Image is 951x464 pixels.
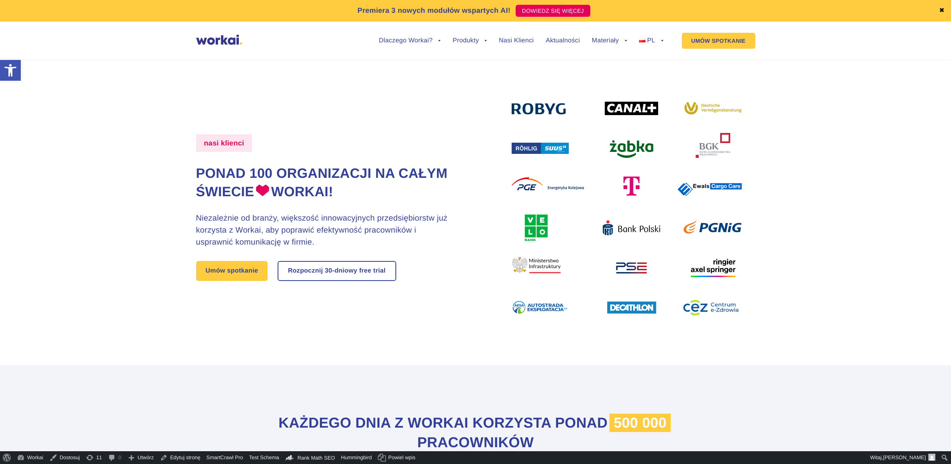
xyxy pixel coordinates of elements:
span: [PERSON_NAME] [883,454,926,460]
span: 11 [96,451,102,464]
a: Test Schema [246,451,282,464]
a: Workai [14,451,46,464]
label: nasi klienci [196,134,252,152]
span: Utwórz [138,451,154,464]
h3: Niezależnie od branży, większość innowacyjnych przedsiębiorstw już korzysta z Workai, aby poprawi... [196,212,453,248]
a: SmartCrawl Pro [204,451,246,464]
a: Nasi Klienci [499,38,534,44]
a: Rozpocznij 30-dniowy free trial [278,262,395,280]
h1: Ponad 100 organizacji na całym świecie Workai! [196,165,453,201]
p: Premiera 3 nowych modułów wspartych AI! [357,5,510,16]
a: Edytuj stronę [157,451,204,464]
img: heart.png [256,184,269,196]
a: DOWIEDZ SIĘ WIĘCEJ [516,5,590,17]
span: 500 000 [610,414,670,432]
a: ✖ [939,8,945,14]
span: Powiel wpis [388,451,415,464]
a: Dostosuj [46,451,83,464]
a: Produkty [453,38,487,44]
a: Hummingbird [338,451,375,464]
span: 0 [118,451,121,464]
a: Umów spotkanie [196,261,268,281]
h2: Każdego dnia z Workai korzysta ponad pracowników [254,413,697,452]
a: Materiały [592,38,627,44]
a: UMÓW SPOTKANIE [682,33,755,49]
a: Kokpit Rank Math [282,451,338,464]
span: Rank Math SEO [298,455,335,461]
span: PL [647,37,655,44]
a: Witaj, [868,451,939,464]
a: Aktualności [546,38,580,44]
a: Dlaczego Workai? [379,38,441,44]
